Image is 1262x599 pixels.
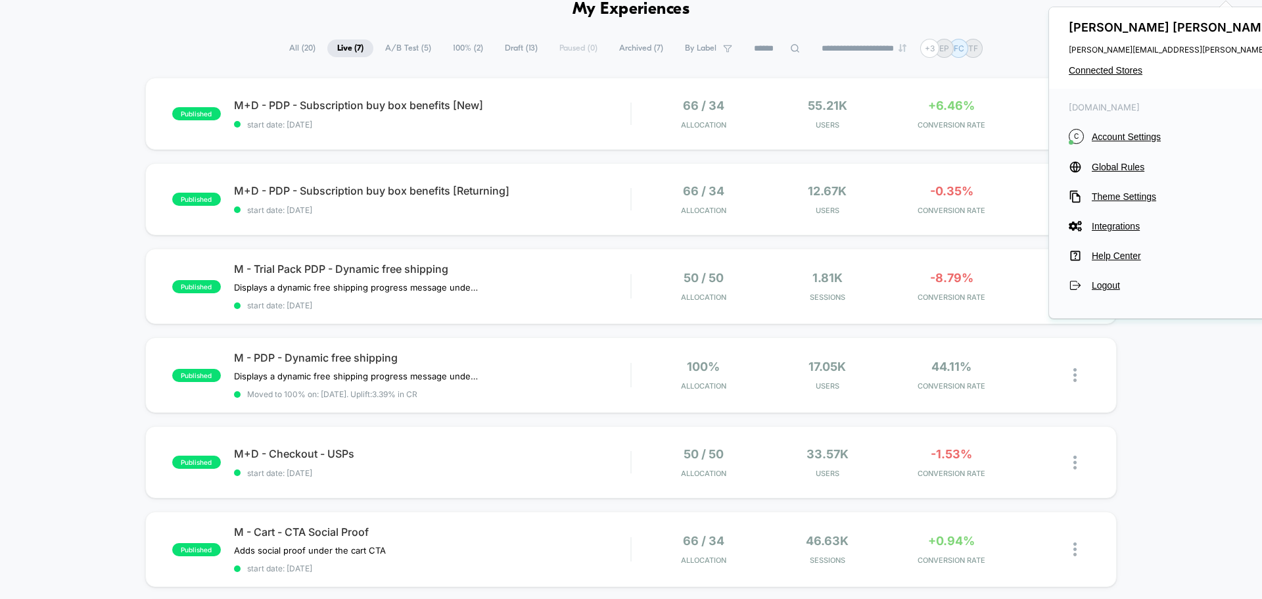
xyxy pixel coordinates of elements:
span: Allocation [681,381,726,391]
span: Users [769,206,887,215]
img: end [899,44,906,52]
span: 100% ( 2 ) [443,39,493,57]
span: published [172,543,221,556]
span: 66 / 34 [683,534,724,548]
span: Allocation [681,469,726,478]
span: -1.53% [931,447,972,461]
span: start date: [DATE] [234,563,630,573]
span: M+D - PDP - Subscription buy box benefits [New] [234,99,630,112]
span: CONVERSION RATE [893,556,1010,565]
span: start date: [DATE] [234,205,630,215]
span: Draft ( 13 ) [495,39,548,57]
span: A/B Test ( 5 ) [375,39,441,57]
span: 17.05k [808,360,846,373]
span: Displays a dynamic free shipping progress message under the CTA on PDPs. When on the Trial Pack P... [234,282,478,293]
span: Users [769,469,887,478]
span: Allocation [681,556,726,565]
span: CONVERSION RATE [893,469,1010,478]
span: 50 / 50 [684,447,724,461]
span: Users [769,381,887,391]
span: M - Trial Pack PDP - Dynamic free shipping [234,262,630,276]
span: 1.81k [812,271,843,285]
span: Allocation [681,293,726,302]
span: published [172,369,221,382]
span: Archived ( 7 ) [609,39,673,57]
span: start date: [DATE] [234,120,630,130]
span: Allocation [681,120,726,130]
i: C [1069,129,1084,144]
span: Displays a dynamic free shipping progress message under the CTA on PDPs (excluding Trial Pack PDP... [234,371,478,381]
span: M+D - Checkout - USPs [234,447,630,460]
span: 55.21k [808,99,847,112]
span: 12.67k [808,184,847,198]
span: M+D - PDP - Subscription buy box benefits [Returning] [234,184,630,197]
span: By Label [685,43,716,53]
span: Allocation [681,206,726,215]
div: + 3 [920,39,939,58]
span: All ( 20 ) [279,39,325,57]
span: published [172,280,221,293]
p: EP [939,43,949,53]
span: 50 / 50 [684,271,724,285]
span: published [172,107,221,120]
span: start date: [DATE] [234,468,630,478]
span: +0.94% [928,534,975,548]
span: 46.63k [806,534,849,548]
span: 66 / 34 [683,99,724,112]
span: CONVERSION RATE [893,293,1010,302]
span: CONVERSION RATE [893,381,1010,391]
span: +6.46% [928,99,975,112]
span: 100% [687,360,720,373]
span: M - PDP - Dynamic free shipping [234,351,630,364]
span: Moved to 100% on: [DATE] . Uplift: 3.39% in CR [247,389,417,399]
span: 33.57k [806,447,849,461]
span: Users [769,120,887,130]
span: published [172,456,221,469]
span: CONVERSION RATE [893,120,1010,130]
p: TF [968,43,978,53]
img: close [1073,368,1077,382]
span: 44.11% [931,360,971,373]
img: close [1073,542,1077,556]
span: Live ( 7 ) [327,39,373,57]
span: Adds social proof under the cart CTA [234,545,386,556]
p: FC [954,43,964,53]
span: Sessions [769,556,887,565]
span: -0.35% [930,184,973,198]
span: 66 / 34 [683,184,724,198]
img: close [1073,456,1077,469]
span: Sessions [769,293,887,302]
span: CONVERSION RATE [893,206,1010,215]
span: -8.79% [930,271,973,285]
span: start date: [DATE] [234,300,630,310]
span: published [172,193,221,206]
span: M - Cart - CTA Social Proof [234,525,630,539]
